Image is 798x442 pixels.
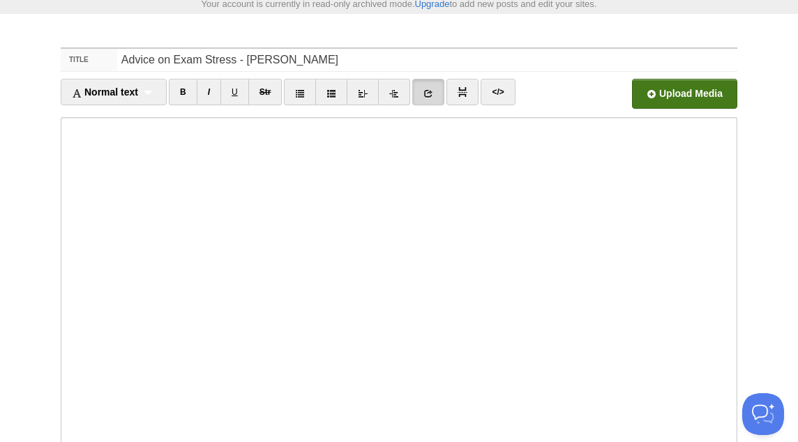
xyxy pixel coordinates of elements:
a: Str [248,79,283,105]
span: Normal text [72,86,138,98]
a: I [197,79,221,105]
label: Title [61,49,117,71]
a: B [169,79,197,105]
img: pagebreak-icon.png [458,87,467,97]
iframe: Help Scout Beacon - Open [742,393,784,435]
a: </> [481,79,515,105]
a: U [220,79,249,105]
del: Str [259,87,271,97]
